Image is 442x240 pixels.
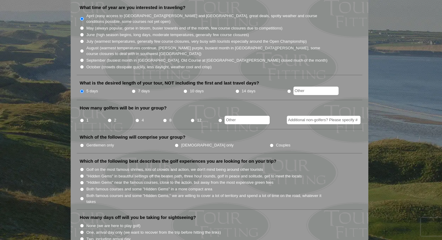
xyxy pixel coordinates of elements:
label: October (crowds dissipate quickly, less daylight, weather cool and crisp) [86,64,212,70]
label: 14 days [242,88,256,94]
label: 1 [86,117,88,123]
label: Both famous courses and some "Hidden Gems," we are willing to cover a lot of territory and spend ... [86,193,328,205]
label: What time of year are you interested in traveling? [80,5,186,11]
input: Other [225,116,270,124]
label: Both famous courses and some "Hidden Gems" in a more compact area [86,186,212,192]
label: How many days off will you be taking for sightseeing? [80,214,196,220]
label: May (always popular, gorse in bloom, busier towards end of the month, few course closures due to ... [86,25,282,31]
label: 5 days [86,88,98,94]
input: Additional non-golfers? Please specify # [287,116,361,124]
label: August (warmest temperatures continue, [PERSON_NAME] purple, busiest month in [GEOGRAPHIC_DATA][P... [86,45,328,57]
label: [DEMOGRAPHIC_DATA] only [181,142,234,148]
label: 7 days [138,88,150,94]
label: 8 [169,117,171,123]
label: "Hidden Gems" in beautiful settings off the beaten path, three hour rounds, golf in peace and sol... [86,173,302,179]
label: None (we are here to play golf) [86,223,140,229]
label: July (warmest temperatures, generally few course closures, very busy with tourists especially aro... [86,38,307,45]
label: Gentlemen only [86,142,114,148]
label: Couples [276,142,290,148]
label: 10 days [190,88,204,94]
label: Golf on the most famous shrines, lots of crowds and action, we don't mind being around other tour... [86,167,263,173]
label: 12 [197,117,201,123]
label: June (high season begins, long days, moderate temperatures, generally few course closures) [86,32,249,38]
label: 4 [142,117,144,123]
label: September (busiest month in [GEOGRAPHIC_DATA], Old Course at [GEOGRAPHIC_DATA][PERSON_NAME] close... [86,57,327,63]
label: April (easy access to [GEOGRAPHIC_DATA][PERSON_NAME] and [GEOGRAPHIC_DATA], great deals, spotty w... [86,13,328,25]
label: 2 [114,117,116,123]
label: Which of the following will comprise your group? [80,134,186,140]
label: How many golfers will be in your group? [80,105,167,111]
label: Which of the following best describes the golf experiences you are looking for on your trip? [80,158,276,164]
label: One, arrival day only (we want to recover from the trip before hitting the links) [86,229,221,235]
label: What is the desired length of your tour, NOT including the first and last travel days? [80,80,259,86]
label: "Hidden Gems" near the famous courses, close to the action, but away from the most expensive gree... [86,180,273,186]
input: Other [293,87,339,95]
